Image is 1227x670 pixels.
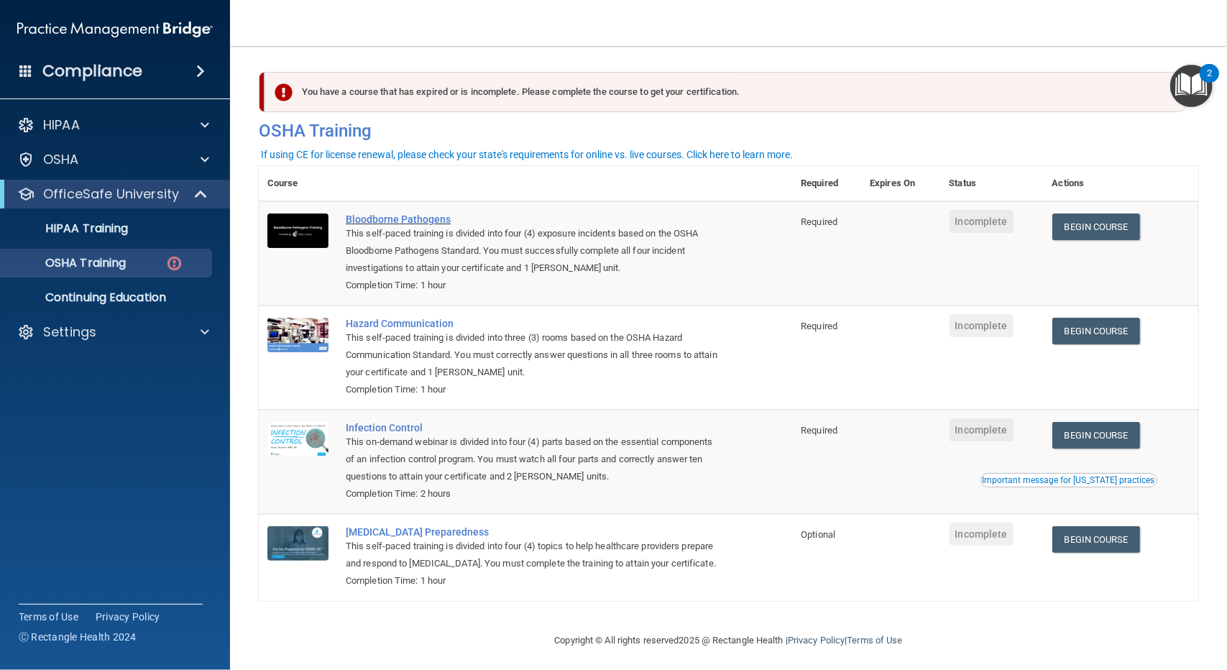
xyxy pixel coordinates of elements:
span: Incomplete [950,210,1014,233]
button: Read this if you are a dental practitioner in the state of CA [980,473,1157,487]
th: Expires On [861,166,940,201]
div: Completion Time: 1 hour [346,572,720,589]
a: Begin Course [1052,526,1140,553]
p: HIPAA [43,116,80,134]
div: Important message for [US_STATE] practices [983,476,1155,485]
th: Course [259,166,337,201]
a: Begin Course [1052,214,1140,240]
span: Incomplete [950,418,1014,441]
a: Privacy Policy [788,635,845,646]
a: Begin Course [1052,318,1140,344]
span: Required [801,425,837,436]
a: HIPAA [17,116,209,134]
div: Completion Time: 1 hour [346,381,720,398]
a: Bloodborne Pathogens [346,214,720,225]
a: OSHA [17,151,209,168]
img: exclamation-circle-solid-danger.72ef9ffc.png [275,83,293,101]
div: Copyright © All rights reserved 2025 @ Rectangle Health | | [467,618,991,664]
div: This self-paced training is divided into three (3) rooms based on the OSHA Hazard Communication S... [346,329,720,381]
div: This self-paced training is divided into four (4) topics to help healthcare providers prepare and... [346,538,720,572]
span: Required [801,321,837,331]
a: Begin Course [1052,422,1140,449]
div: 2 [1207,73,1212,92]
h4: OSHA Training [259,121,1198,141]
a: Hazard Communication [346,318,720,329]
div: This self-paced training is divided into four (4) exposure incidents based on the OSHA Bloodborne... [346,225,720,277]
th: Required [792,166,861,201]
th: Actions [1044,166,1198,201]
div: You have a course that has expired or is incomplete. Please complete the course to get your certi... [265,72,1185,112]
img: danger-circle.6113f641.png [165,254,183,272]
div: Completion Time: 1 hour [346,277,720,294]
span: Required [801,216,837,227]
p: OSHA Training [9,256,126,270]
a: Terms of Use [847,635,902,646]
a: OfficeSafe University [17,185,208,203]
div: This on-demand webinar is divided into four (4) parts based on the essential components of an inf... [346,433,720,485]
button: Open Resource Center, 2 new notifications [1170,65,1213,107]
h4: Compliance [42,61,142,81]
a: [MEDICAL_DATA] Preparedness [346,526,720,538]
span: Ⓒ Rectangle Health 2024 [19,630,137,644]
a: Settings [17,323,209,341]
p: OfficeSafe University [43,185,179,203]
p: HIPAA Training [9,221,128,236]
div: If using CE for license renewal, please check your state's requirements for online vs. live cours... [261,150,793,160]
p: Settings [43,323,96,341]
img: PMB logo [17,15,213,44]
span: Optional [801,529,835,540]
span: Incomplete [950,523,1014,546]
a: Infection Control [346,422,720,433]
p: OSHA [43,151,79,168]
span: Incomplete [950,314,1014,337]
a: Privacy Policy [96,610,160,624]
a: Terms of Use [19,610,78,624]
div: Completion Time: 2 hours [346,485,720,502]
button: If using CE for license renewal, please check your state's requirements for online vs. live cours... [259,147,795,162]
p: Continuing Education [9,290,206,305]
th: Status [941,166,1044,201]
